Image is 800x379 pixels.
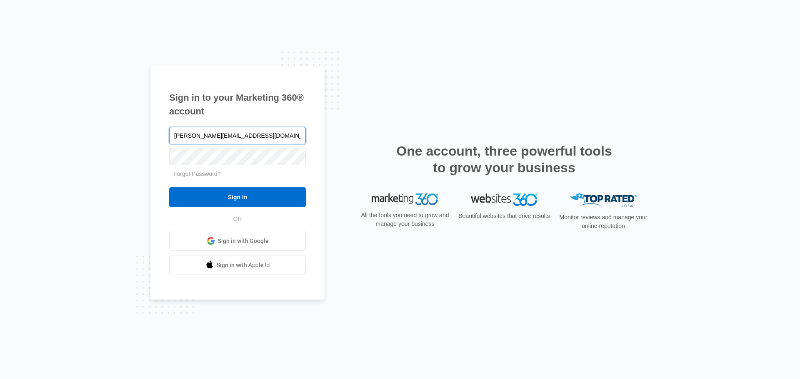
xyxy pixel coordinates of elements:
a: Sign in with Apple Id [169,255,306,275]
span: Sign in with Google [218,237,269,245]
img: Top Rated Local [570,193,637,207]
a: Forgot Password? [173,171,221,177]
h1: Sign in to your Marketing 360® account [169,91,306,118]
h2: One account, three powerful tools to grow your business [394,143,615,176]
input: Email [169,127,306,144]
span: OR [227,215,248,223]
span: Sign in with Apple Id [217,261,270,270]
a: Sign in with Google [169,231,306,251]
img: Marketing 360 [372,193,438,205]
input: Sign In [169,187,306,207]
p: Beautiful websites that drive results [457,212,551,220]
p: Monitor reviews and manage your online reputation [557,213,650,230]
img: Websites 360 [471,193,537,206]
p: All the tools you need to grow and manage your business [358,211,452,228]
